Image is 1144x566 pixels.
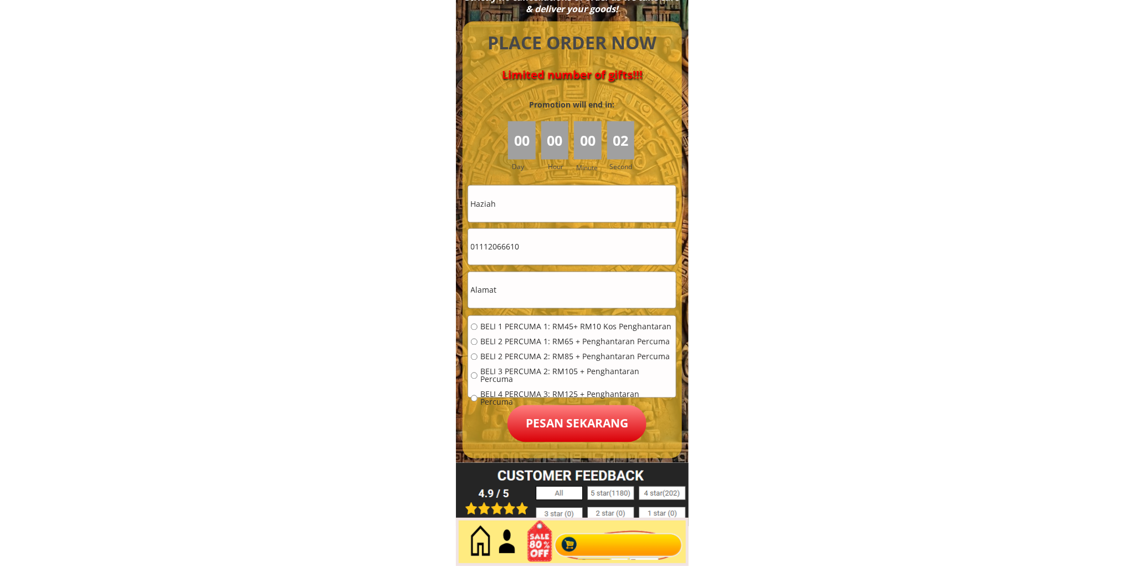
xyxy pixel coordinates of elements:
span: BELI 2 PERCUMA 1: RM65 + Penghantaran Percuma [480,338,673,346]
input: Alamat [468,272,676,308]
input: Nama [468,186,676,222]
h3: Hour [548,161,571,172]
h3: Minute [576,162,601,173]
h4: Limited number of gifts!!! [475,68,669,81]
h3: Second [610,161,637,172]
span: BELI 3 PERCUMA 2: RM105 + Penghantaran Percuma [480,368,673,384]
input: Telefon [468,229,676,265]
span: BELI 1 PERCUMA 1: RM45+ RM10 Kos Penghantaran [480,323,673,331]
span: BELI 4 PERCUMA 3: RM125 + Penghantaran Percuma [480,391,673,406]
h3: Day [512,161,540,172]
h4: PLACE ORDER NOW [475,30,669,55]
p: Pesan sekarang [507,405,647,442]
span: BELI 2 PERCUMA 2: RM85 + Penghantaran Percuma [480,353,673,361]
h3: Promotion will end in: [509,99,634,111]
